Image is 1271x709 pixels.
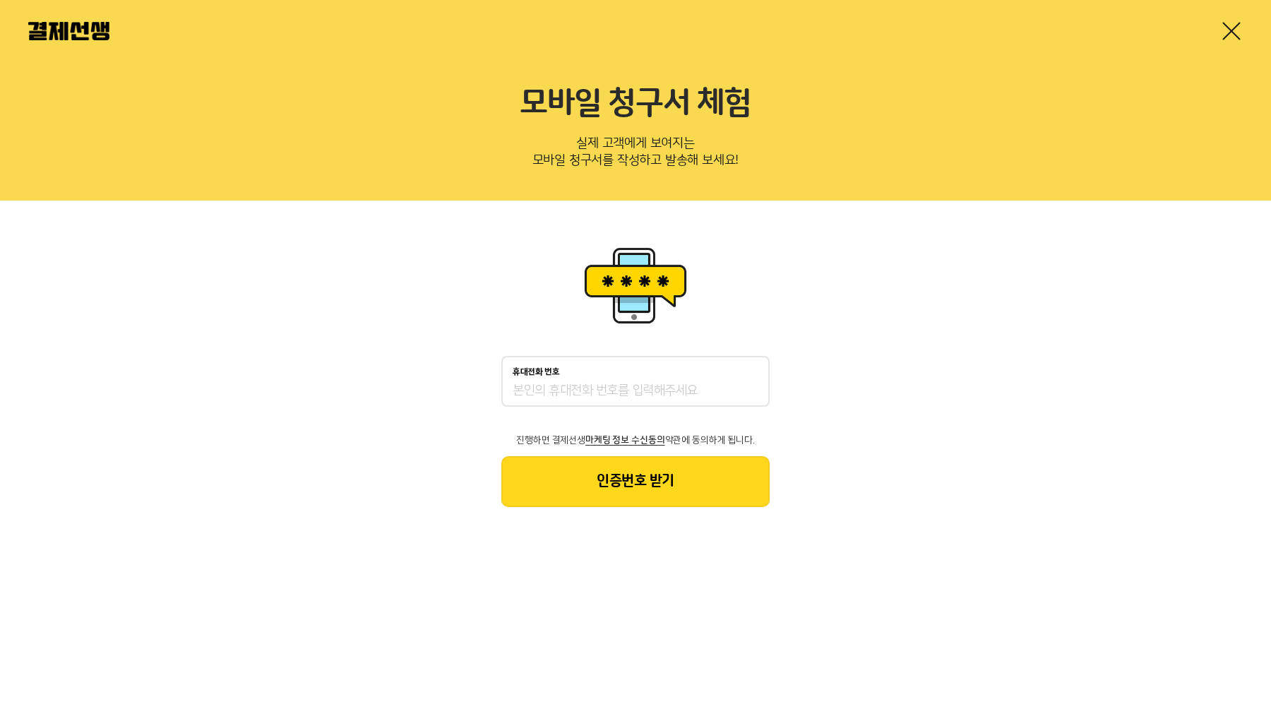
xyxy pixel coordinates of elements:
p: 진행하면 결제선생 약관에 동의하게 됩니다. [501,435,770,445]
img: 휴대폰인증 이미지 [579,243,692,328]
h2: 모바일 청구서 체험 [28,85,1243,123]
p: 실제 고객에게 보여지는 모바일 청구서를 작성하고 발송해 보세요! [28,131,1243,178]
input: 휴대전화 번호 [513,383,758,400]
img: 결제선생 [28,22,109,40]
button: 인증번호 받기 [501,456,770,507]
span: 마케팅 정보 수신동의 [585,435,664,445]
p: 휴대전화 번호 [513,367,560,377]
